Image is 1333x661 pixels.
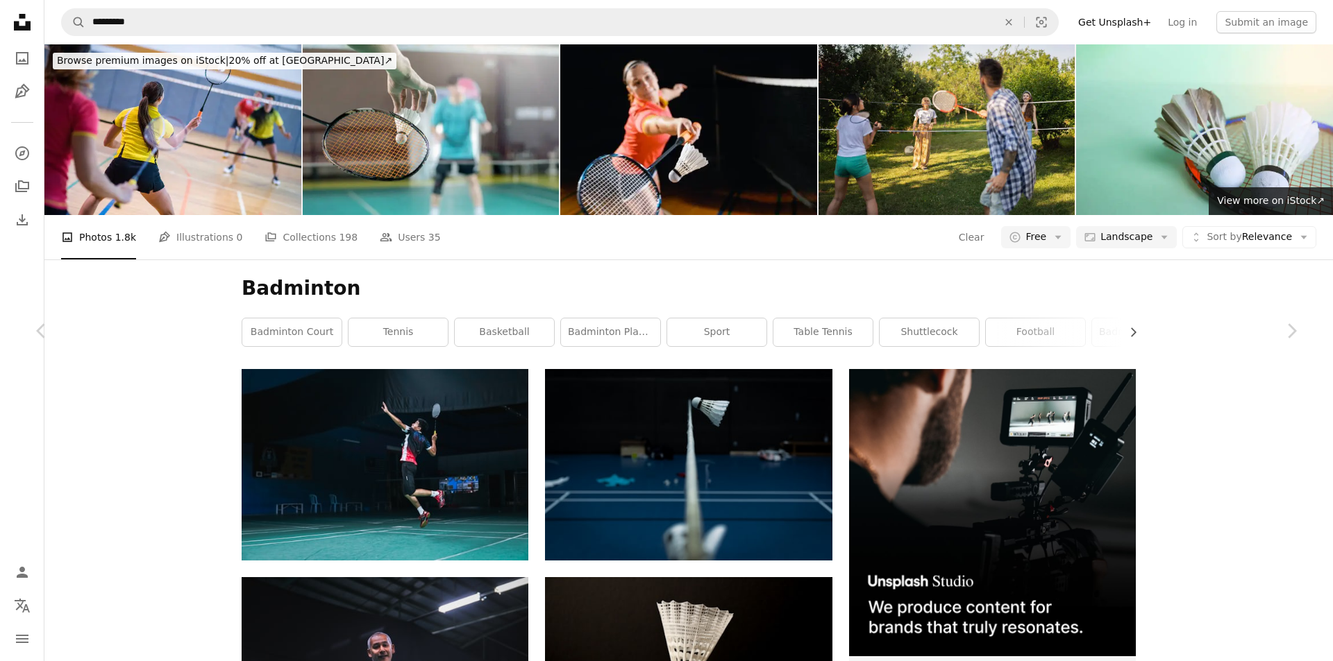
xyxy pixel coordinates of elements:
[57,55,392,66] span: 20% off at [GEOGRAPHIC_DATA] ↗
[1076,44,1333,215] img: Badminton shuttlecocks with rackets on a green background symbolizing the spirit of exercise and ...
[1207,230,1292,244] span: Relevance
[44,44,301,215] img: Badminton mixed doubles
[8,625,36,653] button: Menu
[1076,226,1177,248] button: Landscape
[1025,9,1058,35] button: Visual search
[880,318,979,346] a: shuttlecock
[667,318,766,346] a: sport
[1216,11,1316,33] button: Submit an image
[958,226,985,248] button: Clear
[1217,195,1325,206] span: View more on iStock ↗
[237,230,243,245] span: 0
[242,276,1136,301] h1: Badminton
[61,8,1059,36] form: Find visuals sitewide
[545,458,832,471] a: white bird flying during daytime
[1001,226,1071,248] button: Free
[8,44,36,72] a: Photos
[8,173,36,200] a: Collections
[560,44,817,215] img: Woman playing badminton
[1182,226,1316,248] button: Sort byRelevance
[561,318,660,346] a: badminton player
[8,139,36,167] a: Explore
[1025,230,1046,244] span: Free
[986,318,1085,346] a: football
[455,318,554,346] a: basketball
[428,230,441,245] span: 35
[8,558,36,586] a: Log in / Sign up
[545,369,832,560] img: white bird flying during daytime
[8,592,36,619] button: Language
[849,369,1136,655] img: file-1715652217532-464736461acbimage
[1092,318,1191,346] a: badminton racket
[819,44,1075,215] img: Carefree friends playing badminton, during summer day in the garden
[1207,231,1241,242] span: Sort by
[1121,318,1136,346] button: scroll list to the right
[1250,264,1333,397] a: Next
[242,458,528,471] a: man in white and red crew neck t-shirt and black shorts playing basketball
[158,215,242,259] a: Illustrations 0
[303,44,560,215] img: Badminton serve
[773,318,873,346] a: table tennis
[8,78,36,105] a: Illustrations
[1100,230,1152,244] span: Landscape
[1159,11,1205,33] a: Log in
[8,206,36,234] a: Download History
[1209,187,1333,215] a: View more on iStock↗
[1070,11,1159,33] a: Get Unsplash+
[265,215,358,259] a: Collections 198
[339,230,358,245] span: 198
[62,9,85,35] button: Search Unsplash
[349,318,448,346] a: tennis
[994,9,1024,35] button: Clear
[380,215,441,259] a: Users 35
[242,369,528,560] img: man in white and red crew neck t-shirt and black shorts playing basketball
[242,318,342,346] a: badminton court
[57,55,228,66] span: Browse premium images on iStock |
[44,44,405,78] a: Browse premium images on iStock|20% off at [GEOGRAPHIC_DATA]↗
